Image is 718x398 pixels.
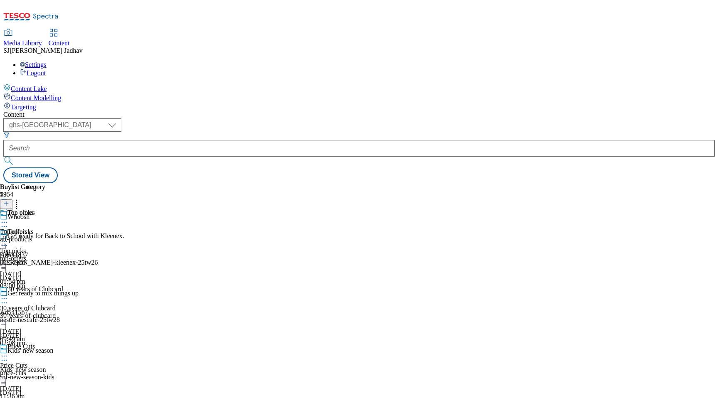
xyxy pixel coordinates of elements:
span: Content Modelling [11,94,61,101]
svg: Search Filters [3,132,10,138]
a: Logout [20,69,46,76]
div: 30 years of Clubcard [7,285,63,293]
div: Price Cuts [7,343,35,350]
span: Content [49,39,70,47]
input: Search [3,140,715,157]
span: SJ [3,47,10,54]
a: Media Library [3,29,42,47]
a: Settings [20,61,47,68]
a: Targeting [3,102,715,111]
span: Targeting [11,103,36,111]
div: Get ready for Back to School with Kleenex. [7,232,124,240]
div: Top offers [7,209,35,216]
a: Content [49,29,70,47]
div: Content [3,111,715,118]
a: Content Modelling [3,93,715,102]
span: [PERSON_NAME] Jadhav [10,47,83,54]
button: Stored View [3,167,58,183]
span: Media Library [3,39,42,47]
span: Content Lake [11,85,47,92]
a: Content Lake [3,84,715,93]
